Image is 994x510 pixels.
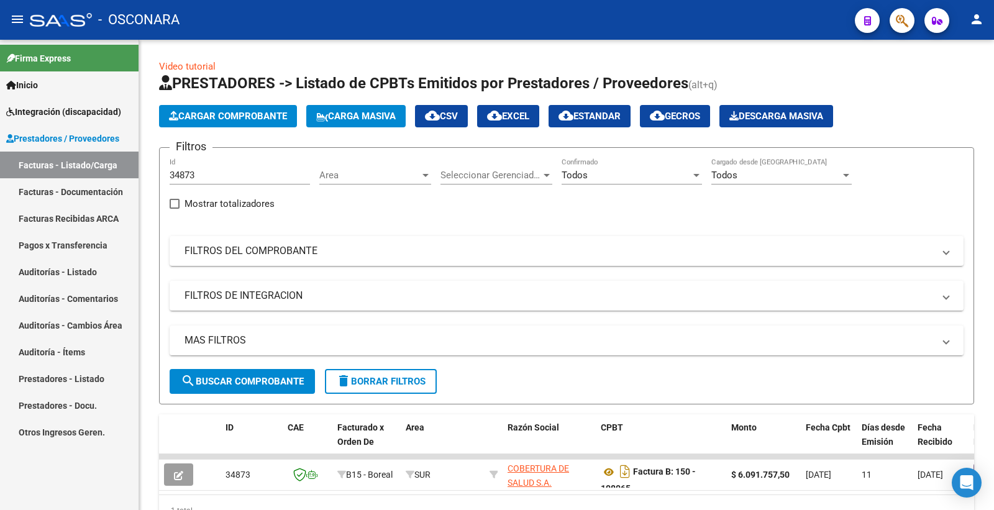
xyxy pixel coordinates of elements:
[185,196,275,211] span: Mostrar totalizadores
[336,373,351,388] mat-icon: delete
[862,422,905,447] span: Días desde Emisión
[913,414,969,469] datatable-header-cell: Fecha Recibido
[801,414,857,469] datatable-header-cell: Fecha Cpbt
[806,470,831,480] span: [DATE]
[688,79,718,91] span: (alt+q)
[806,422,850,432] span: Fecha Cpbt
[181,373,196,388] mat-icon: search
[559,111,621,122] span: Estandar
[559,108,573,123] mat-icon: cloud_download
[508,463,569,488] span: COBERTURA DE SALUD S.A.
[6,132,119,145] span: Prestadores / Proveedores
[596,414,726,469] datatable-header-cell: CPBT
[170,236,964,266] mat-expansion-panel-header: FILTROS DEL COMPROBANTE
[711,170,737,181] span: Todos
[316,111,396,122] span: Carga Masiva
[425,111,458,122] span: CSV
[325,369,437,394] button: Borrar Filtros
[857,414,913,469] datatable-header-cell: Días desde Emisión
[319,170,420,181] span: Area
[6,105,121,119] span: Integración (discapacidad)
[477,105,539,127] button: EXCEL
[346,470,393,480] span: B15 - Boreal
[401,414,485,469] datatable-header-cell: Area
[650,108,665,123] mat-icon: cloud_download
[98,6,180,34] span: - OSCONARA
[306,105,406,127] button: Carga Masiva
[159,75,688,92] span: PRESTADORES -> Listado de CPBTs Emitidos por Prestadores / Proveedores
[185,289,934,303] mat-panel-title: FILTROS DE INTEGRACION
[406,470,431,480] span: SUR
[918,422,952,447] span: Fecha Recibido
[415,105,468,127] button: CSV
[969,12,984,27] mat-icon: person
[226,470,250,480] span: 34873
[440,170,541,181] span: Seleccionar Gerenciador
[185,334,934,347] mat-panel-title: MAS FILTROS
[508,422,559,432] span: Razón Social
[729,111,823,122] span: Descarga Masiva
[159,105,297,127] button: Cargar Comprobante
[6,78,38,92] span: Inicio
[617,462,633,481] i: Descargar documento
[159,61,216,72] a: Video tutorial
[226,422,234,432] span: ID
[503,414,596,469] datatable-header-cell: Razón Social
[719,105,833,127] button: Descarga Masiva
[601,467,696,494] strong: Factura B: 150 - 108065
[6,52,71,65] span: Firma Express
[487,108,502,123] mat-icon: cloud_download
[170,138,212,155] h3: Filtros
[336,376,426,387] span: Borrar Filtros
[10,12,25,27] mat-icon: menu
[952,468,982,498] div: Open Intercom Messenger
[640,105,710,127] button: Gecros
[169,111,287,122] span: Cargar Comprobante
[726,414,801,469] datatable-header-cell: Monto
[288,422,304,432] span: CAE
[406,422,424,432] span: Area
[549,105,631,127] button: Estandar
[862,470,872,480] span: 11
[337,422,384,447] span: Facturado x Orden De
[650,111,700,122] span: Gecros
[731,422,757,432] span: Monto
[487,111,529,122] span: EXCEL
[170,369,315,394] button: Buscar Comprobante
[170,281,964,311] mat-expansion-panel-header: FILTROS DE INTEGRACION
[283,414,332,469] datatable-header-cell: CAE
[508,462,591,488] div: 30707761896
[601,422,623,432] span: CPBT
[918,470,943,480] span: [DATE]
[332,414,401,469] datatable-header-cell: Facturado x Orden De
[181,376,304,387] span: Buscar Comprobante
[562,170,588,181] span: Todos
[731,470,790,480] strong: $ 6.091.757,50
[719,105,833,127] app-download-masive: Descarga masiva de comprobantes (adjuntos)
[170,326,964,355] mat-expansion-panel-header: MAS FILTROS
[425,108,440,123] mat-icon: cloud_download
[185,244,934,258] mat-panel-title: FILTROS DEL COMPROBANTE
[221,414,283,469] datatable-header-cell: ID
